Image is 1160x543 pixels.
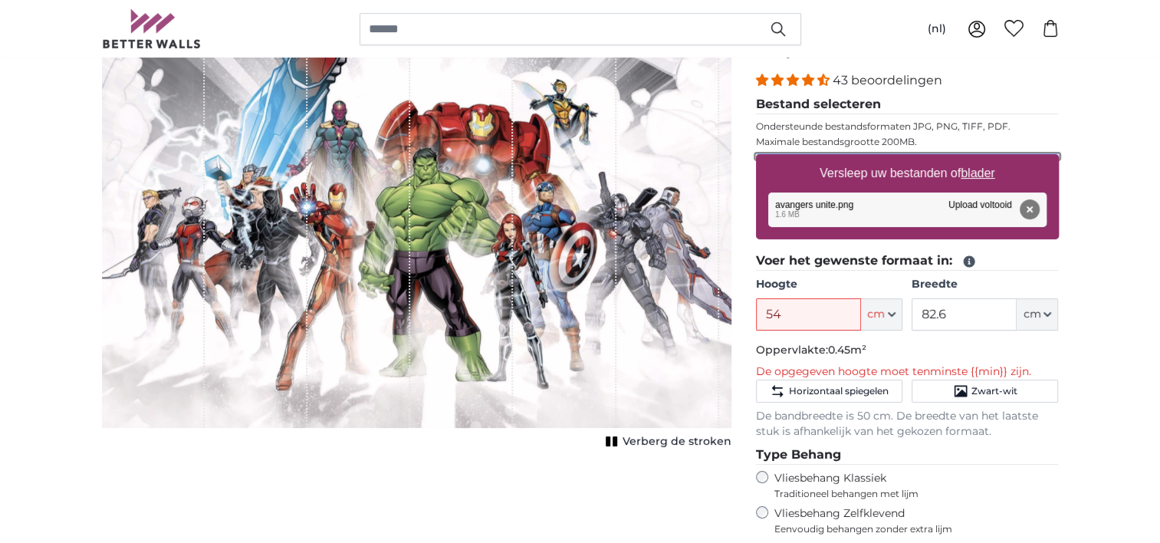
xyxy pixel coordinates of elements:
[912,380,1058,403] button: Zwart-wit
[756,277,902,292] label: Hoogte
[756,446,1059,465] legend: Type Behang
[971,385,1017,397] span: Zwart-wit
[961,166,994,179] u: blader
[102,9,202,48] img: Betterwalls
[756,136,1059,148] p: Maximale bestandsgrootte 200MB.
[1023,307,1040,322] span: cm
[756,380,902,403] button: Horizontaal spiegelen
[601,431,731,452] button: Verberg de stroken
[756,252,1059,271] legend: Voer het gewenste formaat in:
[756,343,1059,358] p: Oppervlakte:
[756,73,833,87] span: 4.40 stars
[833,73,942,87] span: 43 beoordelingen
[102,16,731,452] div: 1 of 1
[912,277,1058,292] label: Breedte
[756,364,1059,380] p: De opgegeven hoogte moet tenminste {{min}} zijn.
[861,298,902,331] button: cm
[623,434,731,449] span: Verberg de stroken
[756,95,1059,114] legend: Bestand selecteren
[1017,298,1058,331] button: cm
[774,488,1030,500] span: Traditioneel behangen met lijm
[756,120,1059,133] p: Ondersteunde bestandsformaten JPG, PNG, TIFF, PDF.
[774,506,1059,535] label: Vliesbehang Zelfklevend
[828,343,866,357] span: 0.45m²
[756,409,1059,439] p: De bandbreedte is 50 cm. De breedte van het laatste stuk is afhankelijk van het gekozen formaat.
[915,15,958,43] button: (nl)
[813,158,1001,189] label: Versleep uw bestanden of
[867,307,885,322] span: cm
[774,471,1030,500] label: Vliesbehang Klassiek
[774,523,1059,535] span: Eenvoudig behangen zonder extra lijm
[788,385,888,397] span: Horizontaal spiegelen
